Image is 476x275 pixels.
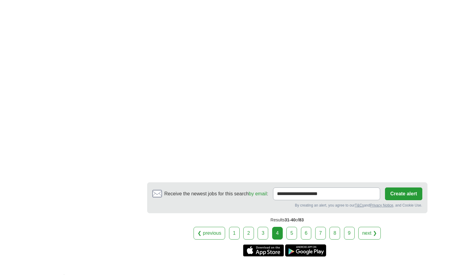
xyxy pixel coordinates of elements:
[258,227,268,240] a: 3
[315,227,326,240] a: 7
[286,227,297,240] a: 5
[194,227,225,240] a: ❮ previous
[344,227,355,240] a: 9
[272,227,283,240] div: 4
[301,227,312,240] a: 6
[370,203,393,207] a: Privacy Notice
[229,227,240,240] a: 1
[147,213,427,227] div: Results of
[285,217,295,222] span: 31-40
[243,244,284,257] a: Get the iPhone app
[299,217,304,222] span: 83
[152,203,422,208] div: By creating an alert, you agree to our and , and Cookie Use.
[385,187,422,200] button: Create alert
[243,227,254,240] a: 2
[329,227,340,240] a: 8
[285,244,326,257] a: Get the Android app
[355,203,364,207] a: T&Cs
[358,227,381,240] a: next ❯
